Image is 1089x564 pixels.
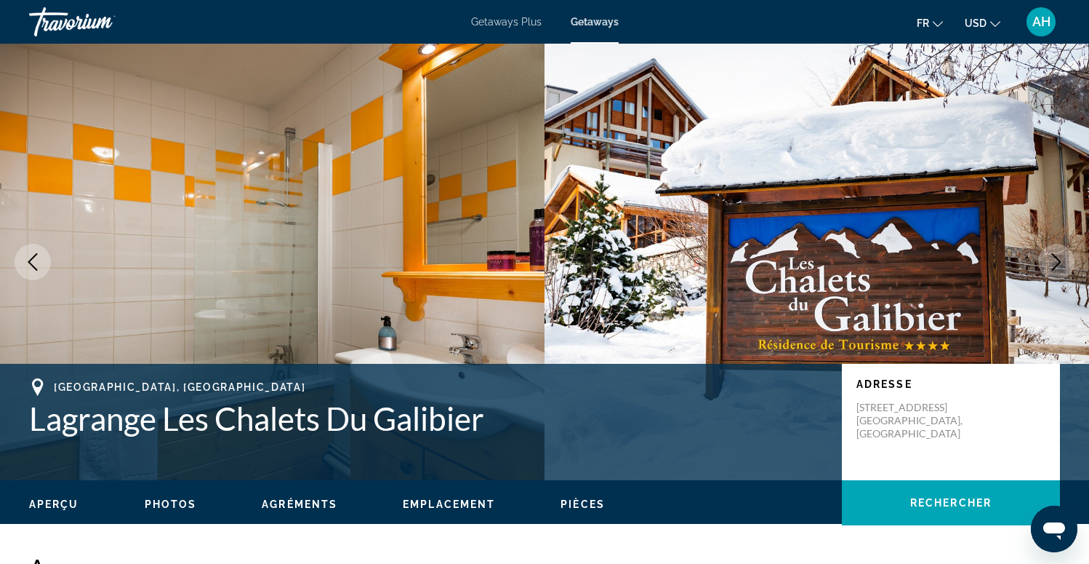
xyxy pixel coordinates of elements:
[403,499,495,510] span: Emplacement
[560,499,605,510] span: Pièces
[856,378,1045,390] p: Adresse
[403,498,495,511] button: Emplacement
[29,499,79,510] span: Aperçu
[29,498,79,511] button: Aperçu
[471,16,542,28] a: Getaways Plus
[917,17,929,29] span: fr
[965,17,986,29] span: USD
[1032,15,1050,29] span: AH
[145,498,197,511] button: Photos
[571,16,619,28] a: Getaways
[29,3,174,41] a: Travorium
[1022,7,1060,37] button: User Menu
[910,497,992,509] span: Rechercher
[842,480,1060,525] button: Rechercher
[965,12,1000,33] button: Change currency
[54,381,305,393] span: [GEOGRAPHIC_DATA], [GEOGRAPHIC_DATA]
[262,499,337,510] span: Agréments
[15,244,51,280] button: Previous image
[917,12,943,33] button: Change language
[145,499,197,510] span: Photos
[560,498,605,511] button: Pièces
[856,401,973,440] p: [STREET_ADDRESS] [GEOGRAPHIC_DATA], [GEOGRAPHIC_DATA]
[1038,244,1074,280] button: Next image
[29,400,827,437] h1: Lagrange Les Chalets Du Galibier
[1031,506,1077,552] iframe: Bouton de lancement de la fenêtre de messagerie
[262,498,337,511] button: Agréments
